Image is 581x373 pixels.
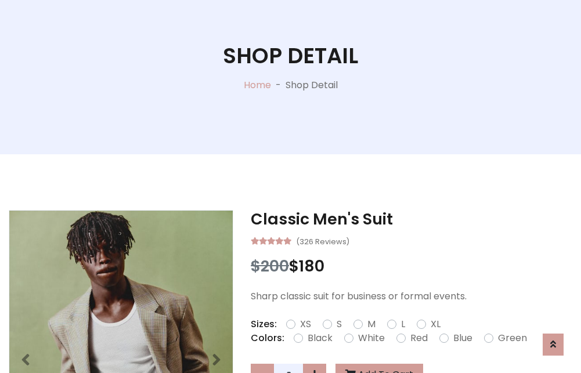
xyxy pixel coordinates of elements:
[299,255,324,277] span: 180
[244,78,271,92] a: Home
[453,331,472,345] label: Blue
[401,317,405,331] label: L
[251,289,572,303] p: Sharp classic suit for business or formal events.
[431,317,441,331] label: XL
[410,331,428,345] label: Red
[251,317,277,331] p: Sizes:
[498,331,527,345] label: Green
[367,317,376,331] label: M
[296,234,349,248] small: (326 Reviews)
[300,317,311,331] label: XS
[337,317,342,331] label: S
[286,78,338,92] p: Shop Detail
[308,331,333,345] label: Black
[251,210,572,229] h3: Classic Men's Suit
[251,257,572,276] h3: $
[251,331,284,345] p: Colors:
[358,331,385,345] label: White
[223,43,358,68] h1: Shop Detail
[251,255,289,277] span: $200
[271,78,286,92] p: -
